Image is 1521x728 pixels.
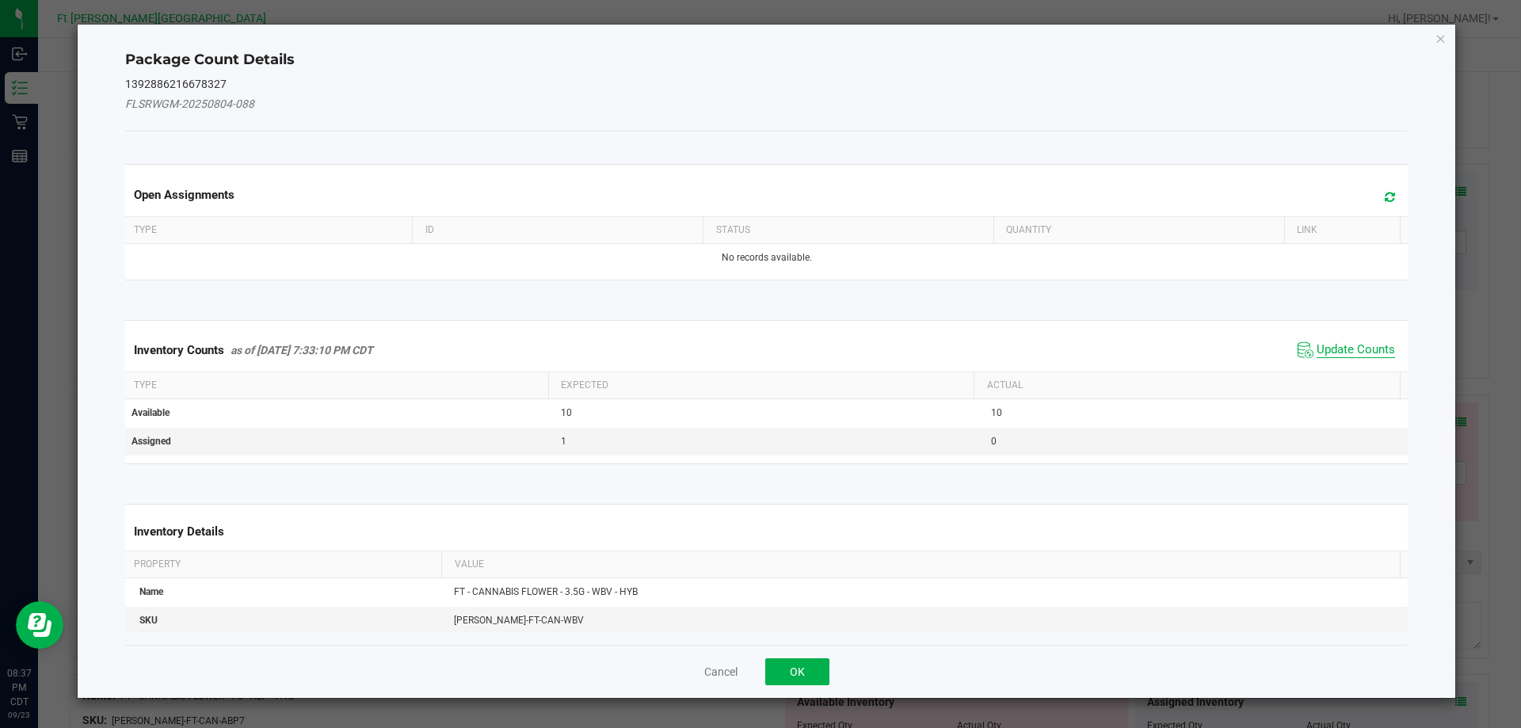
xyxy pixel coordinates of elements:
span: as of [DATE] 7:33:10 PM CDT [231,344,373,356]
h4: Package Count Details [125,50,1409,71]
span: Quantity [1006,224,1051,235]
td: No records available. [122,244,1412,272]
span: 1 [561,436,566,447]
button: Cancel [704,664,738,680]
span: Type [134,379,157,391]
span: Type [134,224,157,235]
span: FT - CANNABIS FLOWER - 3.5G - WBV - HYB [454,586,638,597]
span: Link [1297,224,1317,235]
span: Open Assignments [134,188,234,202]
span: 0 [991,436,997,447]
span: Name [139,586,163,597]
span: Expected [561,379,608,391]
h5: 1392886216678327 [125,78,1409,90]
span: Available [132,407,170,418]
span: Assigned [132,436,171,447]
button: OK [765,658,829,685]
span: 10 [991,407,1002,418]
h5: FLSRWGM-20250804-088 [125,98,1409,110]
span: [PERSON_NAME]-FT-CAN-WBV [454,615,584,626]
iframe: Resource center [16,601,63,649]
span: Value [455,558,484,570]
span: Property [134,558,181,570]
span: Update Counts [1317,342,1395,358]
span: Status [716,224,750,235]
span: Inventory Details [134,524,224,539]
span: Actual [987,379,1023,391]
span: SKU [139,615,158,626]
button: Close [1435,29,1447,48]
span: Inventory Counts [134,343,224,357]
span: 10 [561,407,572,418]
span: ID [425,224,434,235]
